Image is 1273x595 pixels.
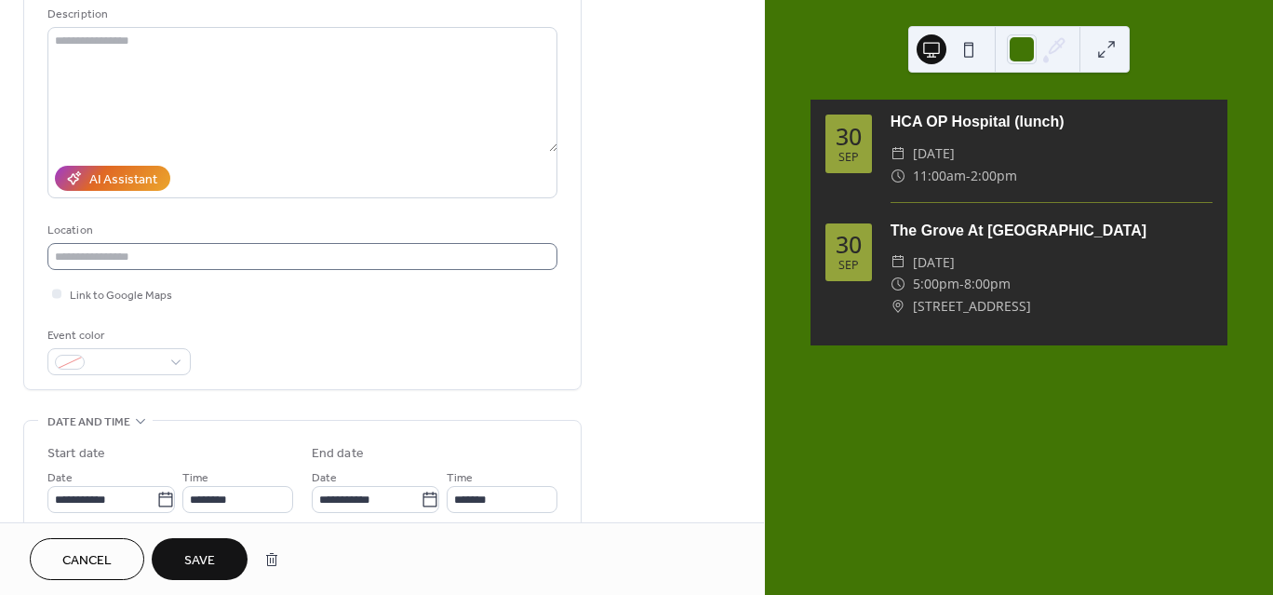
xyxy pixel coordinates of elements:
[891,273,905,295] div: ​
[891,220,1213,242] div: The Grove At [GEOGRAPHIC_DATA]
[971,165,1017,187] span: 2:00pm
[836,125,862,148] div: 30
[312,444,364,464] div: End date
[891,142,905,165] div: ​
[891,111,1213,133] div: HCA OP Hospital (lunch)
[891,251,905,274] div: ​
[70,286,172,305] span: Link to Google Maps
[913,142,955,165] span: [DATE]
[47,326,187,345] div: Event color
[913,251,955,274] span: [DATE]
[184,551,215,571] span: Save
[913,273,959,295] span: 5:00pm
[964,273,1011,295] span: 8:00pm
[62,551,112,571] span: Cancel
[30,538,144,580] button: Cancel
[47,221,554,240] div: Location
[838,152,859,164] div: Sep
[182,468,208,488] span: Time
[913,165,966,187] span: 11:00am
[966,165,971,187] span: -
[891,295,905,318] div: ​
[47,444,105,464] div: Start date
[47,5,554,24] div: Description
[47,468,73,488] span: Date
[89,170,157,190] div: AI Assistant
[913,295,1031,318] span: [STREET_ADDRESS]
[959,273,964,295] span: -
[47,412,130,432] span: Date and time
[891,165,905,187] div: ​
[312,468,337,488] span: Date
[836,233,862,256] div: 30
[152,538,248,580] button: Save
[55,166,170,191] button: AI Assistant
[838,260,859,272] div: Sep
[447,468,473,488] span: Time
